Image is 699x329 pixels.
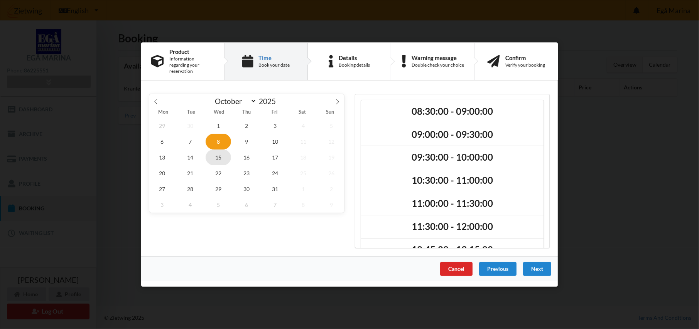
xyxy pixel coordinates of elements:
[319,149,344,165] span: October 19, 2025
[177,110,205,115] span: Tue
[261,110,289,115] span: Fri
[339,62,370,68] div: Booking details
[206,181,231,197] span: October 29, 2025
[366,129,538,141] h2: 09:00:00 - 09:30:00
[177,134,203,149] span: October 7, 2025
[290,197,316,213] span: November 8, 2025
[319,165,344,181] span: October 26, 2025
[205,110,233,115] span: Wed
[316,110,344,115] span: Sun
[479,262,517,276] div: Previous
[258,62,290,68] div: Book your date
[290,181,316,197] span: November 1, 2025
[262,134,288,149] span: October 10, 2025
[177,165,203,181] span: October 21, 2025
[206,134,231,149] span: October 8, 2025
[149,165,175,181] span: October 20, 2025
[149,118,175,134] span: September 29, 2025
[523,262,551,276] div: Next
[149,149,175,165] span: October 13, 2025
[258,55,290,61] div: Time
[149,181,175,197] span: October 27, 2025
[234,181,260,197] span: October 30, 2025
[319,134,344,149] span: October 12, 2025
[440,262,473,276] div: Cancel
[319,118,344,134] span: October 5, 2025
[234,197,260,213] span: November 6, 2025
[366,244,538,256] h2: 12:45:00 - 13:15:00
[206,165,231,181] span: October 22, 2025
[366,152,538,164] h2: 09:30:00 - 10:00:00
[177,118,203,134] span: September 30, 2025
[366,175,538,186] h2: 10:30:00 - 11:00:00
[262,197,288,213] span: November 7, 2025
[290,165,316,181] span: October 25, 2025
[149,110,177,115] span: Mon
[505,62,545,68] div: Verify your booking
[177,149,203,165] span: October 14, 2025
[149,197,175,213] span: November 3, 2025
[149,134,175,149] span: October 6, 2025
[366,106,538,117] h2: 08:30:00 - 09:00:00
[206,197,231,213] span: November 5, 2025
[290,134,316,149] span: October 11, 2025
[234,134,260,149] span: October 9, 2025
[505,55,545,61] div: Confirm
[290,149,316,165] span: October 18, 2025
[234,165,260,181] span: October 23, 2025
[177,181,203,197] span: October 28, 2025
[412,62,464,68] div: Double check your choice
[233,110,260,115] span: Thu
[169,56,214,74] div: Information regarding your reservation
[206,149,231,165] span: October 15, 2025
[262,181,288,197] span: October 31, 2025
[366,221,538,233] h2: 11:30:00 - 12:00:00
[257,97,282,106] input: Year
[339,55,370,61] div: Details
[169,49,214,55] div: Product
[211,96,257,106] select: Month
[289,110,316,115] span: Sat
[234,149,260,165] span: October 16, 2025
[262,149,288,165] span: October 17, 2025
[319,181,344,197] span: November 2, 2025
[177,197,203,213] span: November 4, 2025
[262,118,288,134] span: October 3, 2025
[262,165,288,181] span: October 24, 2025
[290,118,316,134] span: October 4, 2025
[412,55,464,61] div: Warning message
[206,118,231,134] span: October 1, 2025
[366,198,538,210] h2: 11:00:00 - 11:30:00
[234,118,260,134] span: October 2, 2025
[319,197,344,213] span: November 9, 2025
